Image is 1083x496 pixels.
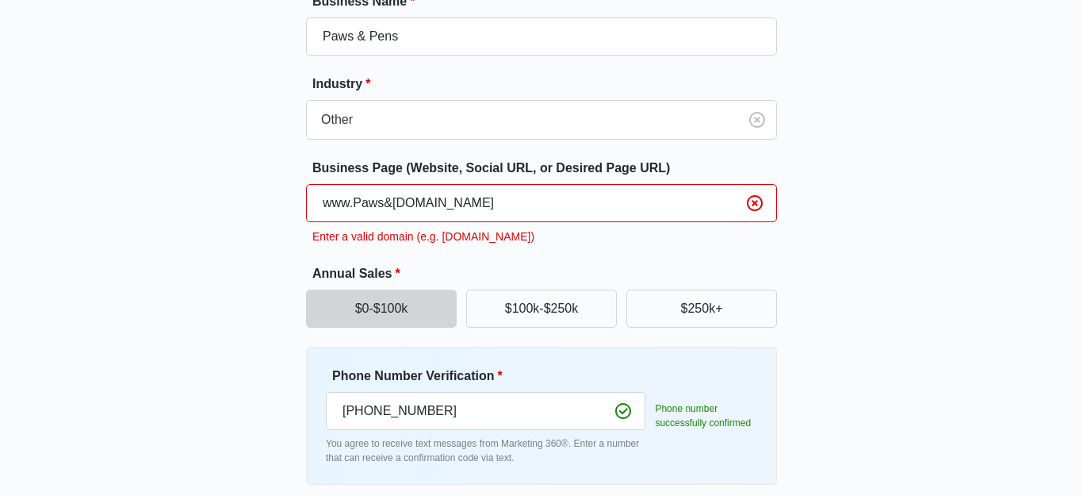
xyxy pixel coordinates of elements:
[306,184,777,222] input: e.g. janesplumbing.com
[326,392,645,430] input: Ex. +1-555-555-5555
[332,367,652,386] label: Phone Number Verification
[326,436,645,465] p: You agree to receive text messages from Marketing 360®. Enter a number that can receive a confirm...
[742,190,767,216] button: Clear
[306,290,457,328] button: $0-$100k
[312,75,783,94] label: Industry
[744,107,770,133] button: Clear
[306,17,777,56] input: e.g. Jane's Plumbing
[655,402,757,430] p: Phone number successfully confirmed
[466,290,617,328] button: $100k-$250k
[626,290,777,328] button: $250k+
[312,159,783,178] label: Business Page (Website, Social URL, or Desired Page URL)
[312,264,783,283] label: Annual Sales
[312,229,777,245] p: Enter a valid domain (e.g. [DOMAIN_NAME])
